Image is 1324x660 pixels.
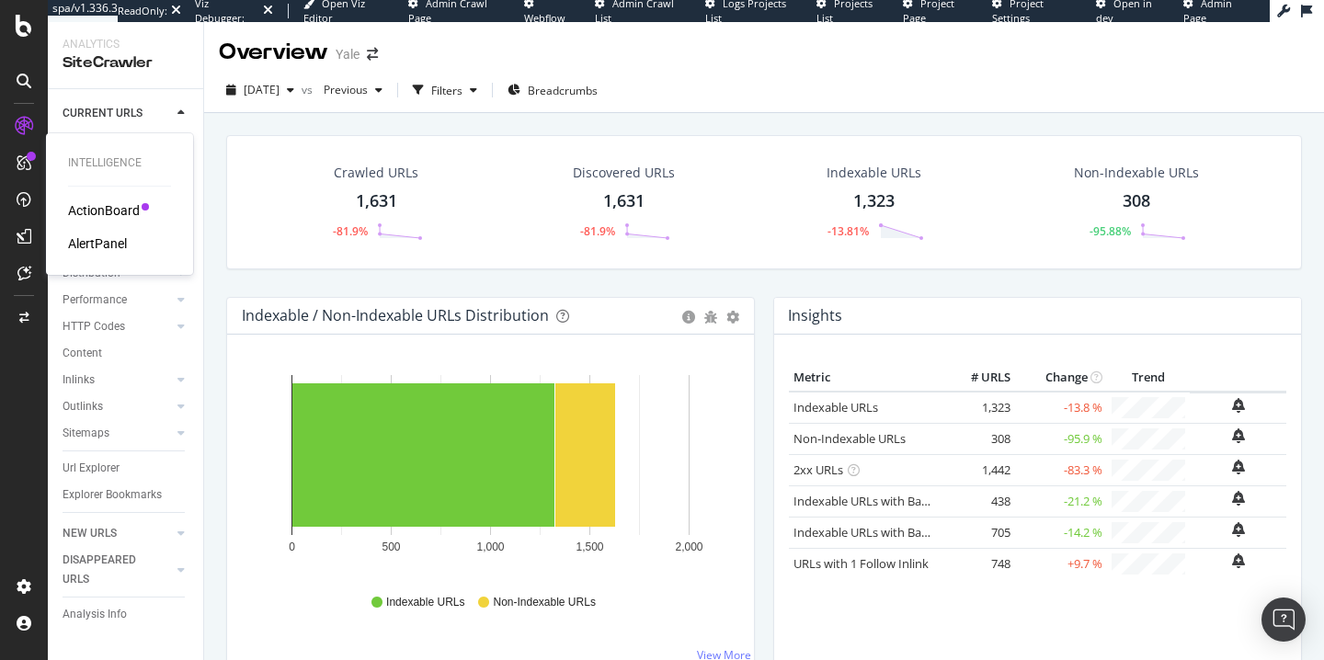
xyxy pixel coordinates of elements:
[336,45,360,63] div: Yale
[493,595,595,610] span: Non-Indexable URLs
[63,370,95,390] div: Inlinks
[367,48,378,61] div: arrow-right-arrow-left
[788,303,842,328] h4: Insights
[63,551,155,589] div: DISAPPEARED URLS
[244,82,280,97] span: 2025 Aug. 12th
[682,311,695,324] div: circle-info
[302,82,316,97] span: vs
[942,548,1015,579] td: 748
[219,75,302,105] button: [DATE]
[63,37,188,52] div: Analytics
[382,541,400,553] text: 500
[63,459,120,478] div: Url Explorer
[942,364,1015,392] th: # URLS
[1232,522,1245,537] div: bell-plus
[704,311,717,324] div: bug
[1261,597,1306,642] div: Open Intercom Messenger
[316,75,390,105] button: Previous
[63,397,172,416] a: Outlinks
[789,364,942,392] th: Metric
[334,164,418,182] div: Crawled URLs
[1015,548,1107,579] td: +9.7 %
[942,423,1015,454] td: 308
[63,317,172,336] a: HTTP Codes
[68,201,140,220] a: ActionBoard
[573,164,675,182] div: Discovered URLs
[118,4,167,18] div: ReadOnly:
[524,11,565,25] span: Webflow
[793,399,878,415] a: Indexable URLs
[386,595,464,610] span: Indexable URLs
[1015,423,1107,454] td: -95.9 %
[68,155,171,171] div: Intelligence
[63,551,172,589] a: DISAPPEARED URLS
[63,605,190,624] a: Analysis Info
[63,370,172,390] a: Inlinks
[793,430,906,447] a: Non-Indexable URLs
[942,392,1015,424] td: 1,323
[63,131,107,150] div: Overview
[793,493,947,509] a: Indexable URLs with Bad H1
[793,555,929,572] a: URLs with 1 Follow Inlink
[793,461,843,478] a: 2xx URLs
[942,485,1015,517] td: 438
[63,344,102,363] div: Content
[942,454,1015,485] td: 1,442
[1015,485,1107,517] td: -21.2 %
[63,317,125,336] div: HTTP Codes
[63,605,127,624] div: Analysis Info
[63,104,143,123] div: CURRENT URLS
[63,485,162,505] div: Explorer Bookmarks
[576,541,603,553] text: 1,500
[580,223,615,239] div: -81.9%
[528,83,598,98] span: Breadcrumbs
[827,164,921,182] div: Indexable URLs
[675,541,702,553] text: 2,000
[1015,364,1107,392] th: Change
[63,104,172,123] a: CURRENT URLS
[63,52,188,74] div: SiteCrawler
[63,485,190,505] a: Explorer Bookmarks
[63,424,172,443] a: Sitemaps
[603,189,645,213] div: 1,631
[476,541,504,553] text: 1,000
[63,290,127,310] div: Performance
[853,189,895,213] div: 1,323
[1015,454,1107,485] td: -83.3 %
[1107,364,1190,392] th: Trend
[63,344,190,363] a: Content
[827,223,869,239] div: -13.81%
[1015,392,1107,424] td: -13.8 %
[356,189,397,213] div: 1,631
[242,364,739,577] svg: A chart.
[63,524,172,543] a: NEW URLS
[500,75,605,105] button: Breadcrumbs
[726,311,739,324] div: gear
[63,524,117,543] div: NEW URLS
[289,541,295,553] text: 0
[942,517,1015,548] td: 705
[1123,189,1150,213] div: 308
[1015,517,1107,548] td: -14.2 %
[431,83,462,98] div: Filters
[63,424,109,443] div: Sitemaps
[1232,553,1245,568] div: bell-plus
[63,290,172,310] a: Performance
[316,82,368,97] span: Previous
[333,223,368,239] div: -81.9%
[242,306,549,324] div: Indexable / Non-Indexable URLs Distribution
[405,75,485,105] button: Filters
[793,524,994,541] a: Indexable URLs with Bad Description
[219,37,328,68] div: Overview
[1074,164,1199,182] div: Non-Indexable URLs
[63,397,103,416] div: Outlinks
[68,234,127,253] a: AlertPanel
[1232,398,1245,413] div: bell-plus
[1090,223,1131,239] div: -95.88%
[1232,460,1245,474] div: bell-plus
[1232,428,1245,443] div: bell-plus
[63,459,190,478] a: Url Explorer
